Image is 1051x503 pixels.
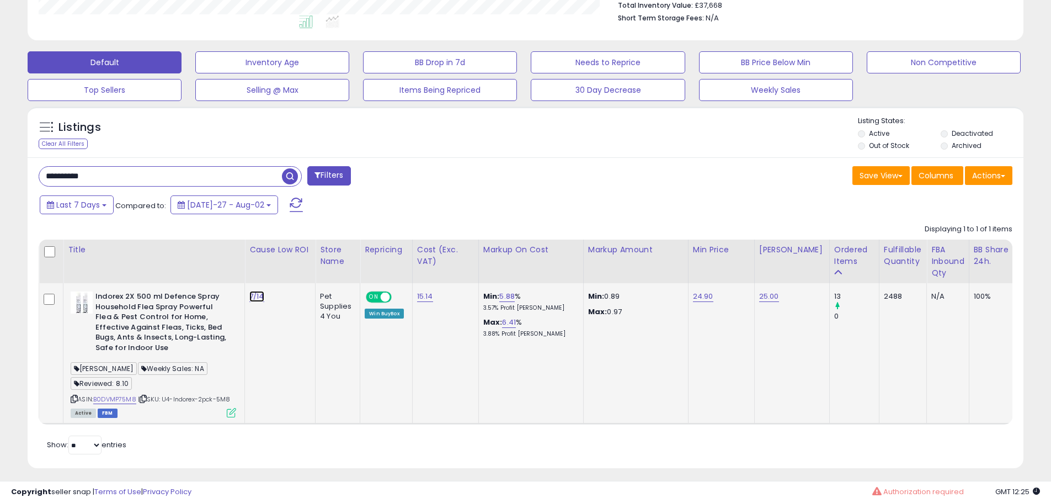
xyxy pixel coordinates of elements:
b: Short Term Storage Fees: [618,13,704,23]
button: Top Sellers [28,79,182,101]
th: CSV column name: cust_attr_5_Cause Low ROI [245,240,316,283]
div: [PERSON_NAME] [759,244,825,256]
span: 2025-08-10 12:25 GMT [995,486,1040,497]
a: 15.14 [417,291,433,302]
button: Weekly Sales [699,79,853,101]
b: Indorex 2X 500 ml Defence Spray Household Flea Spray Powerful Flea & Pest Control for Home, Effec... [95,292,230,356]
span: Compared to: [115,200,166,211]
div: N/A [931,292,961,301]
h5: Listings [58,120,101,135]
p: Listing States: [858,116,1023,126]
div: 100% [974,292,1010,301]
label: Deactivated [952,129,993,138]
b: Max: [483,317,503,327]
button: BB Drop in 7d [363,51,517,73]
span: Weekly Sales: NA [138,362,207,375]
div: Displaying 1 to 1 of 1 items [925,224,1012,235]
div: Clear All Filters [39,139,88,149]
label: Archived [952,141,981,150]
span: OFF [390,293,408,302]
div: Cost (Exc. VAT) [417,244,474,267]
button: [DATE]-27 - Aug-02 [170,195,278,214]
span: FBM [98,409,118,418]
a: 6.41 [502,317,516,328]
p: 3.88% Profit [PERSON_NAME] [483,330,575,338]
div: BB Share 24h. [974,244,1014,267]
span: [PERSON_NAME] [71,362,137,375]
div: 13 [834,292,879,301]
div: 0 [834,311,879,321]
label: Out of Stock [869,141,909,150]
button: Selling @ Max [195,79,349,101]
span: Columns [919,170,953,181]
b: Min: [483,291,500,301]
img: 416Fq1RfKzL._SL40_.jpg [71,292,93,314]
button: Default [28,51,182,73]
div: FBA inbound Qty [931,244,964,279]
div: Title [68,244,240,256]
label: Active [869,129,889,138]
div: % [483,292,575,312]
a: Privacy Policy [143,486,191,497]
div: % [483,317,575,338]
a: Terms of Use [94,486,141,497]
a: 25.00 [759,291,779,302]
span: Last 7 Days [56,199,100,210]
th: The percentage added to the cost of goods (COGS) that forms the calculator for Min & Max prices. [478,240,583,283]
button: Columns [911,166,963,185]
button: 30 Day Decrease [531,79,685,101]
strong: Min: [588,291,605,301]
strong: Max: [588,306,607,317]
button: BB Price Below Min [699,51,853,73]
div: Fulfillable Quantity [884,244,922,267]
div: ASIN: [71,292,236,416]
strong: Copyright [11,486,51,497]
span: Show: entries [47,440,126,450]
span: | SKU: U4-Indorex-2pck-5M8 [138,395,230,404]
button: Save View [852,166,910,185]
div: Markup on Cost [483,244,579,256]
a: 7/14 [249,291,264,302]
div: Pet Supplies 4 You [320,292,351,322]
div: Markup Amount [588,244,684,256]
a: B0DVMP75M8 [93,395,136,404]
span: [DATE]-27 - Aug-02 [187,199,264,210]
div: Ordered Items [834,244,874,267]
p: 0.89 [588,292,680,301]
span: ON [367,293,381,302]
button: Inventory Age [195,51,349,73]
span: Reviewed: 8.10 [71,377,132,390]
button: Items Being Repriced [363,79,517,101]
button: Filters [307,166,350,186]
div: Win BuyBox [365,309,404,319]
div: 2488 [884,292,918,301]
div: Repricing [365,244,408,256]
p: 3.57% Profit [PERSON_NAME] [483,304,575,312]
a: 24.90 [693,291,713,302]
p: 0.97 [588,307,680,317]
button: Last 7 Days [40,195,114,214]
button: Actions [965,166,1012,185]
button: Non Competitive [867,51,1021,73]
b: Total Inventory Value: [618,1,693,10]
div: Store Name [320,244,355,267]
button: Needs to Reprice [531,51,685,73]
span: All listings currently available for purchase on Amazon [71,409,96,418]
span: N/A [706,13,719,23]
div: seller snap | | [11,487,191,497]
div: Cause Low ROI [249,244,311,256]
a: 5.88 [499,291,515,302]
div: Min Price [693,244,750,256]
